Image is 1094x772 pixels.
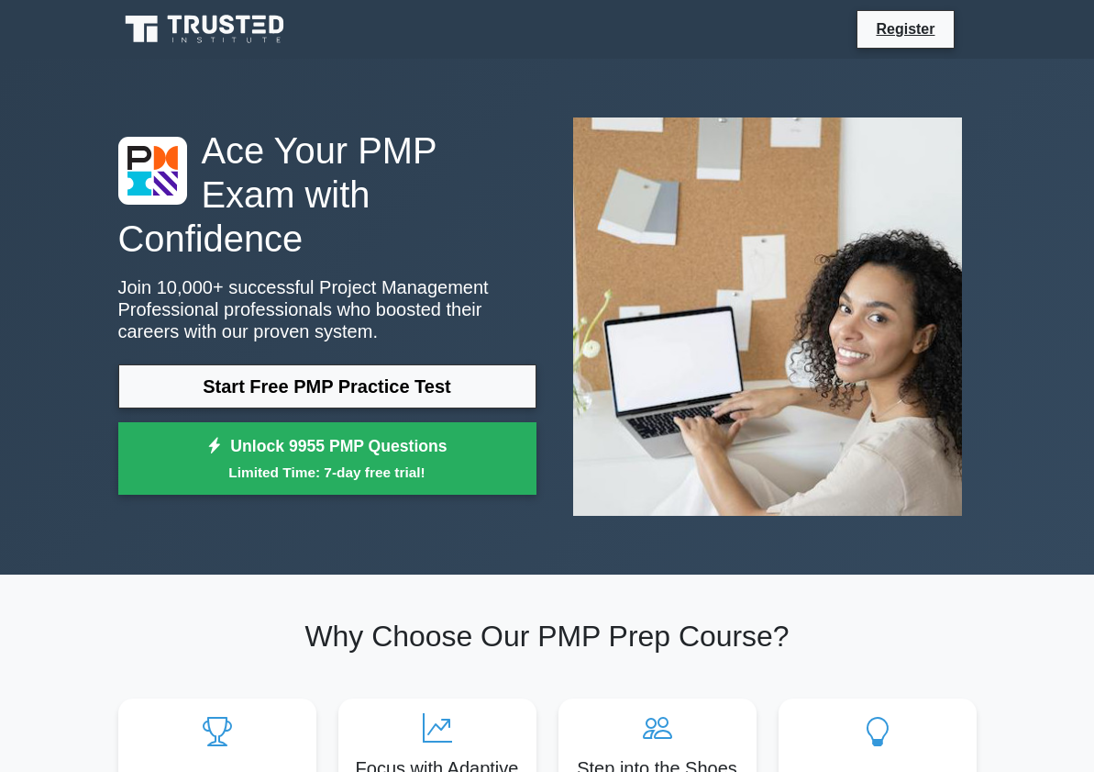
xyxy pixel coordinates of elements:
a: Unlock 9955 PMP QuestionsLimited Time: 7-day free trial! [118,422,536,496]
small: Limited Time: 7-day free trial! [141,462,514,483]
h2: Why Choose Our PMP Prep Course? [118,619,977,654]
h1: Ace Your PMP Exam with Confidence [118,129,536,262]
a: Start Free PMP Practice Test [118,364,536,408]
a: Register [865,17,945,40]
p: Join 10,000+ successful Project Management Professional professionals who boosted their careers w... [118,276,536,342]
